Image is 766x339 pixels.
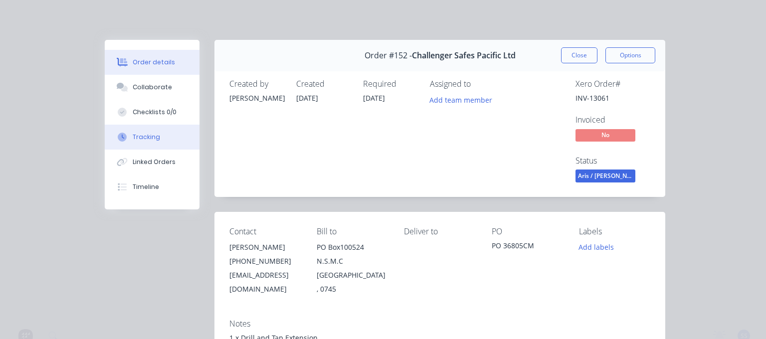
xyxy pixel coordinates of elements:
[229,93,284,103] div: [PERSON_NAME]
[317,227,388,236] div: Bill to
[430,93,498,106] button: Add team member
[133,108,177,117] div: Checklists 0/0
[105,50,199,75] button: Order details
[229,254,301,268] div: [PHONE_NUMBER]
[404,227,475,236] div: Deliver to
[105,125,199,150] button: Tracking
[561,47,597,63] button: Close
[575,79,650,89] div: Xero Order #
[229,79,284,89] div: Created by
[575,169,635,182] span: Aris / [PERSON_NAME]
[492,227,563,236] div: PO
[363,93,385,103] span: [DATE]
[296,93,318,103] span: [DATE]
[317,240,388,296] div: PO Box100524 N.S.M.C[GEOGRAPHIC_DATA] , 0745
[363,79,418,89] div: Required
[133,83,172,92] div: Collaborate
[579,227,650,236] div: Labels
[105,75,199,100] button: Collaborate
[133,58,175,67] div: Order details
[105,174,199,199] button: Timeline
[317,240,388,268] div: PO Box100524 N.S.M.C
[575,129,635,142] span: No
[296,79,351,89] div: Created
[229,268,301,296] div: [EMAIL_ADDRESS][DOMAIN_NAME]
[229,240,301,296] div: [PERSON_NAME][PHONE_NUMBER][EMAIL_ADDRESS][DOMAIN_NAME]
[492,240,563,254] div: PO 36805CM
[412,51,516,60] span: Challenger Safes Pacific Ltd
[133,158,176,167] div: Linked Orders
[229,240,301,254] div: [PERSON_NAME]
[133,133,160,142] div: Tracking
[605,47,655,63] button: Options
[575,156,650,166] div: Status
[105,100,199,125] button: Checklists 0/0
[133,182,159,191] div: Timeline
[575,169,635,184] button: Aris / [PERSON_NAME]
[229,227,301,236] div: Contact
[424,93,498,106] button: Add team member
[575,93,650,103] div: INV-13061
[575,115,650,125] div: Invoiced
[365,51,412,60] span: Order #152 -
[105,150,199,174] button: Linked Orders
[430,79,530,89] div: Assigned to
[229,319,650,329] div: Notes
[317,268,388,296] div: [GEOGRAPHIC_DATA] , 0745
[574,240,619,254] button: Add labels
